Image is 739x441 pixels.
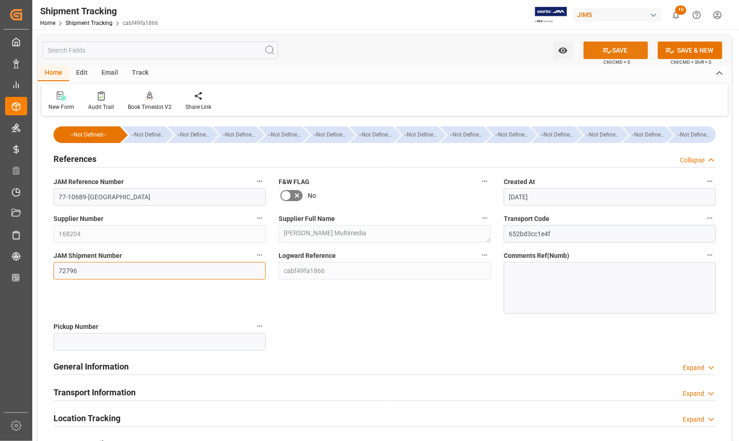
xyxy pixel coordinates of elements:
div: --Not Defined-- [222,126,256,143]
div: Share Link [185,103,211,111]
div: --Not Defined-- [350,126,393,143]
div: New Form [48,103,74,111]
div: Email [95,66,125,81]
button: Logward Reference [479,249,491,261]
div: --Not Defined-- [63,126,113,143]
div: --Not Defined-- [632,126,666,143]
button: JAM Reference Number [254,175,266,187]
input: DD-MM-YYYY [504,188,716,206]
div: --Not Defined-- [259,126,302,143]
div: --Not Defined-- [623,126,666,143]
span: Pickup Number [54,322,98,332]
div: --Not Defined-- [122,126,166,143]
span: Logward Reference [279,251,336,261]
div: Shipment Tracking [40,4,158,18]
a: Shipment Tracking [66,20,113,26]
div: Home [38,66,69,81]
span: Transport Code [504,214,549,224]
div: --Not Defined-- [441,126,484,143]
div: --Not Defined-- [304,126,347,143]
h2: References [54,153,96,165]
div: Expand [683,415,704,424]
div: --Not Defined-- [313,126,347,143]
div: --Not Defined-- [395,126,439,143]
button: JIMS [573,6,666,24]
div: --Not Defined-- [131,126,166,143]
button: Pickup Number [254,320,266,332]
button: JAM Shipment Number [254,249,266,261]
h2: General Information [54,360,129,373]
div: JIMS [573,8,662,22]
div: --Not Defined-- [177,126,211,143]
div: --Not Defined-- [213,126,256,143]
div: Audit Trail [88,103,114,111]
div: --Not Defined-- [405,126,439,143]
button: Help Center [686,5,707,25]
div: --Not Defined-- [531,126,575,143]
div: --Not Defined-- [168,126,211,143]
button: SAVE & NEW [658,42,722,59]
button: show 10 new notifications [666,5,686,25]
span: Supplier Full Name [279,214,335,224]
div: --Not Defined-- [450,126,484,143]
div: Expand [683,363,704,373]
div: --Not Defined-- [577,126,620,143]
button: Transport Code [704,212,716,224]
button: F&W FLAG [479,175,491,187]
span: Ctrl/CMD + S [603,59,630,66]
span: Created At [504,177,535,187]
div: Track [125,66,155,81]
span: JAM Reference Number [54,177,124,187]
div: --Not Defined-- [268,126,302,143]
span: No [308,191,316,201]
button: open menu [554,42,572,59]
div: --Not Defined-- [668,126,716,143]
button: Supplier Number [254,212,266,224]
span: Supplier Number [54,214,103,224]
h2: Location Tracking [54,412,120,424]
span: Ctrl/CMD + Shift + S [671,59,711,66]
div: --Not Defined-- [495,126,530,143]
textarea: [PERSON_NAME] Multimedia [279,225,491,243]
div: Expand [683,389,704,399]
div: --Not Defined-- [677,126,711,143]
div: Edit [69,66,95,81]
button: Created At [704,175,716,187]
div: Book Timeslot V2 [128,103,172,111]
button: Supplier Full Name [479,212,491,224]
span: Comments Ref(Numb) [504,251,569,261]
button: SAVE [584,42,648,59]
span: F&W FLAG [279,177,310,187]
h2: Transport Information [54,386,136,399]
div: --Not Defined-- [54,126,120,143]
input: Search Fields [42,42,278,59]
div: --Not Defined-- [486,126,530,143]
a: Home [40,20,55,26]
span: JAM Shipment Number [54,251,122,261]
img: Exertis%20JAM%20-%20Email%20Logo.jpg_1722504956.jpg [535,7,567,23]
div: --Not Defined-- [359,126,393,143]
div: Collapse [680,155,704,165]
span: 10 [675,6,686,15]
div: --Not Defined-- [586,126,620,143]
div: --Not Defined-- [541,126,575,143]
button: Comments Ref(Numb) [704,249,716,261]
